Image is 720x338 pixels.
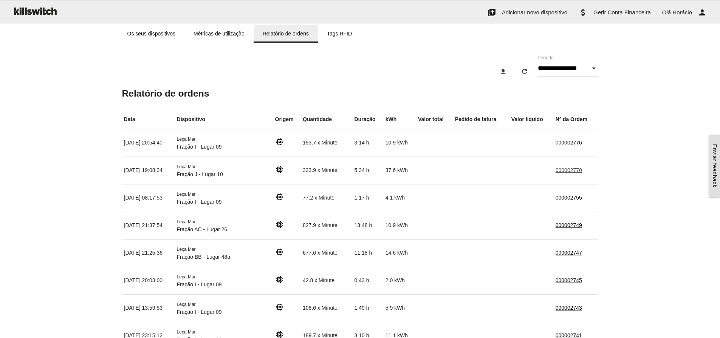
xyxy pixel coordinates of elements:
[556,305,582,311] a: 000002743
[353,129,384,157] td: 3:14 h
[353,239,384,267] td: 11:18 h
[487,0,496,25] i: add_to_photos
[353,184,384,212] td: 1:17 h
[177,219,196,224] span: Leça Mar
[500,65,507,78] i: download
[275,165,284,174] i: memory
[556,277,582,283] a: 000002745
[177,281,222,287] span: Fração I - Lugar 09
[556,222,582,228] a: 000002749
[318,25,361,43] a: Tags RFID
[301,212,353,239] td: 827.9 x Minute
[275,220,284,229] i: memory
[177,164,196,169] span: Leça Mar
[556,167,582,173] a: 000002770
[301,184,353,212] td: 77.2 x Minute
[556,195,582,201] a: 000002755
[177,309,222,315] span: Fração I - Lugar 09
[177,226,228,232] span: Fração AC - Lugar 26
[177,171,223,177] span: Fração J - Lugar 10
[662,9,671,15] span: Olá
[494,65,513,78] button: download
[416,110,453,129] th: Valor total
[301,294,353,322] td: 108.6 x Minute
[509,110,554,129] th: Valor líquido
[453,110,509,129] th: Pedido de fatura
[556,140,582,146] a: 000002776
[384,239,416,267] td: 14.6 kWh
[301,239,353,267] td: 677.6 x Minute
[384,184,416,212] td: 4.1 kWh
[353,267,384,294] td: 0:43 h
[556,250,582,256] a: 000002747
[122,129,175,157] td: [DATE] 20:54:40
[273,110,301,129] th: Origem
[122,157,175,184] td: [DATE] 19:08:34
[177,302,196,307] span: Leça Mar
[515,65,534,78] button: refresh
[122,88,598,98] h5: Relatório de ordens
[122,294,175,322] td: [DATE] 13:59:53
[301,267,353,294] td: 42.8 x Minute
[538,54,554,61] label: Período
[177,199,222,205] span: Fração I - Lugar 09
[177,254,231,260] span: Fração BB - Lugar 48a
[301,110,353,129] th: Quantidade
[122,267,175,294] td: [DATE] 20:03:00
[709,135,720,197] a: Enviar feedback
[184,25,254,43] a: Métricas de utilização
[698,0,707,25] i: person
[384,129,416,157] td: 10.9 kWh
[122,212,175,239] td: [DATE] 21:37:54
[301,129,353,157] td: 193.7 x Minute
[353,110,384,129] th: Duração
[353,157,384,184] td: 5:34 h
[275,275,284,284] i: memory
[353,212,384,239] td: 13:48 h
[554,110,598,129] th: Nº da Ordem
[579,0,588,25] i: attach_money
[672,9,692,15] span: Horácio
[177,329,196,335] span: Leça Mar
[384,212,416,239] td: 10.9 kWh
[301,157,353,184] td: 333.9 x Minute
[593,9,651,15] span: Gerir Conta Financeira
[122,110,175,129] th: Data
[384,157,416,184] td: 37.6 kWh
[521,65,528,78] i: refresh
[384,267,416,294] td: 2.0 kWh
[275,192,284,201] i: memory
[254,25,318,43] a: Relatório de ordens
[175,110,273,129] th: Dispositivo
[122,184,175,212] td: [DATE] 08:17:53
[177,247,196,252] span: Leça Mar
[177,192,196,197] span: Leça Mar
[177,144,222,150] span: Fração I - Lugar 09
[353,294,384,322] td: 1:49 h
[275,303,284,312] i: memory
[122,239,175,267] td: [DATE] 21:25:36
[11,0,58,22] img: ks-logo-black-160-b.png
[384,110,416,129] th: kWh
[384,294,416,322] td: 5.9 kWh
[275,137,284,146] i: memory
[118,25,185,43] a: Os seus dispositivos
[275,247,284,257] i: memory
[502,9,567,15] span: Adicionar novo dispositivo
[177,137,196,142] span: Leça Mar
[177,274,196,280] span: Leça Mar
